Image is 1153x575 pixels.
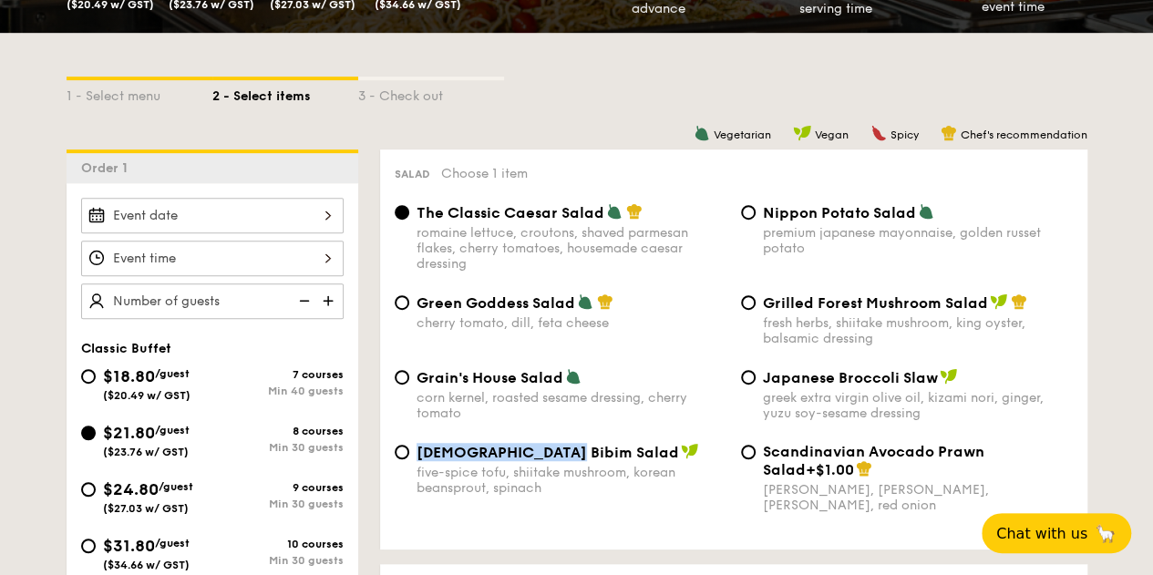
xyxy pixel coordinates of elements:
span: Vegan [815,128,849,141]
input: The Classic Caesar Saladromaine lettuce, croutons, shaved parmesan flakes, cherry tomatoes, house... [395,205,409,220]
img: icon-vegan.f8ff3823.svg [793,125,811,141]
img: icon-vegan.f8ff3823.svg [940,368,958,385]
img: icon-reduce.1d2dbef1.svg [289,283,316,318]
div: Min 30 guests [212,554,344,567]
span: ($23.76 w/ GST) [103,446,189,458]
span: Japanese Broccoli Slaw [763,369,938,386]
img: icon-spicy.37a8142b.svg [870,125,887,141]
div: Min 40 guests [212,385,344,397]
div: 2 - Select items [212,80,358,106]
img: icon-chef-hat.a58ddaea.svg [626,203,643,220]
input: [DEMOGRAPHIC_DATA] Bibim Saladfive-spice tofu, shiitake mushroom, korean beansprout, spinach [395,445,409,459]
img: icon-vegetarian.fe4039eb.svg [606,203,623,220]
span: $21.80 [103,423,155,443]
input: Nippon Potato Saladpremium japanese mayonnaise, golden russet potato [741,205,756,220]
span: $18.80 [103,366,155,386]
img: icon-vegetarian.fe4039eb.svg [577,293,593,310]
span: Vegetarian [714,128,771,141]
span: Spicy [890,128,919,141]
input: $31.80/guest($34.66 w/ GST)10 coursesMin 30 guests [81,539,96,553]
img: icon-vegan.f8ff3823.svg [990,293,1008,310]
span: /guest [155,367,190,380]
span: /guest [159,480,193,493]
div: 10 courses [212,538,344,550]
input: Number of guests [81,283,344,319]
input: $24.80/guest($27.03 w/ GST)9 coursesMin 30 guests [81,482,96,497]
span: $24.80 [103,479,159,499]
img: icon-chef-hat.a58ddaea.svg [941,125,957,141]
span: Order 1 [81,160,135,176]
span: /guest [155,537,190,549]
img: icon-vegan.f8ff3823.svg [681,443,699,459]
input: Grain's House Saladcorn kernel, roasted sesame dressing, cherry tomato [395,370,409,385]
div: romaine lettuce, croutons, shaved parmesan flakes, cherry tomatoes, housemade caesar dressing [417,225,726,272]
div: 7 courses [212,368,344,381]
div: Min 30 guests [212,498,344,510]
input: Green Goddess Saladcherry tomato, dill, feta cheese [395,295,409,310]
span: ($34.66 w/ GST) [103,559,190,571]
input: $21.80/guest($23.76 w/ GST)8 coursesMin 30 guests [81,426,96,440]
input: Japanese Broccoli Slawgreek extra virgin olive oil, kizami nori, ginger, yuzu soy-sesame dressing [741,370,756,385]
span: Chat with us [996,525,1087,542]
div: 9 courses [212,481,344,494]
div: Min 30 guests [212,441,344,454]
img: icon-chef-hat.a58ddaea.svg [597,293,613,310]
img: icon-chef-hat.a58ddaea.svg [856,460,872,477]
span: Green Goddess Salad [417,294,575,312]
span: The Classic Caesar Salad [417,204,604,221]
div: 8 courses [212,425,344,437]
div: 3 - Check out [358,80,504,106]
span: Salad [395,168,430,180]
span: [DEMOGRAPHIC_DATA] Bibim Salad [417,444,679,461]
div: 1 - Select menu [67,80,212,106]
span: ($20.49 w/ GST) [103,389,190,402]
img: icon-add.58712e84.svg [316,283,344,318]
img: icon-vegetarian.fe4039eb.svg [565,368,582,385]
button: Chat with us🦙 [982,513,1131,553]
span: Grain's House Salad [417,369,563,386]
img: icon-chef-hat.a58ddaea.svg [1011,293,1027,310]
span: 🦙 [1095,523,1117,544]
span: $31.80 [103,536,155,556]
input: Event date [81,198,344,233]
div: corn kernel, roasted sesame dressing, cherry tomato [417,390,726,421]
div: fresh herbs, shiitake mushroom, king oyster, balsamic dressing [763,315,1073,346]
span: /guest [155,424,190,436]
img: icon-vegetarian.fe4039eb.svg [694,125,710,141]
span: +$1.00 [806,461,854,478]
input: $18.80/guest($20.49 w/ GST)7 coursesMin 40 guests [81,369,96,384]
input: Scandinavian Avocado Prawn Salad+$1.00[PERSON_NAME], [PERSON_NAME], [PERSON_NAME], red onion [741,445,756,459]
div: premium japanese mayonnaise, golden russet potato [763,225,1073,256]
span: Chef's recommendation [961,128,1087,141]
div: five-spice tofu, shiitake mushroom, korean beansprout, spinach [417,465,726,496]
input: Event time [81,241,344,276]
span: Choose 1 item [441,166,528,181]
div: greek extra virgin olive oil, kizami nori, ginger, yuzu soy-sesame dressing [763,390,1073,421]
span: Scandinavian Avocado Prawn Salad [763,443,984,478]
span: Grilled Forest Mushroom Salad [763,294,988,312]
span: ($27.03 w/ GST) [103,502,189,515]
input: Grilled Forest Mushroom Saladfresh herbs, shiitake mushroom, king oyster, balsamic dressing [741,295,756,310]
span: Classic Buffet [81,341,171,356]
div: cherry tomato, dill, feta cheese [417,315,726,331]
img: icon-vegetarian.fe4039eb.svg [918,203,934,220]
span: Nippon Potato Salad [763,204,916,221]
div: [PERSON_NAME], [PERSON_NAME], [PERSON_NAME], red onion [763,482,1073,513]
